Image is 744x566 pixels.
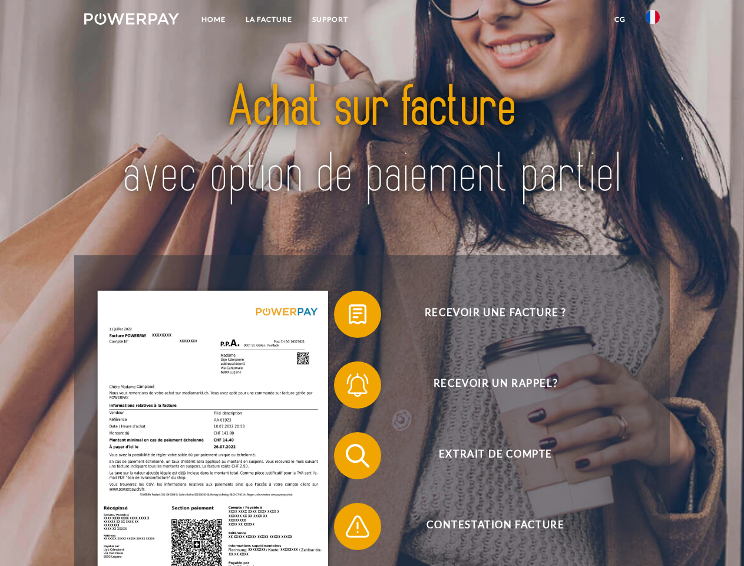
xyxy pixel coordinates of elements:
[334,291,640,338] button: Recevoir une facture ?
[302,9,358,30] a: Support
[343,300,372,329] img: qb_bill.svg
[236,9,302,30] a: LA FACTURE
[604,9,636,30] a: CG
[351,503,640,550] span: Contestation Facture
[191,9,236,30] a: Home
[343,512,372,541] img: qb_warning.svg
[334,503,640,550] button: Contestation Facture
[343,370,372,400] img: qb_bell.svg
[84,13,179,25] img: logo-powerpay-white.svg
[334,432,640,479] button: Extrait de compte
[351,432,640,479] span: Extrait de compte
[343,441,372,470] img: qb_search.svg
[646,10,660,24] img: fr
[351,291,640,338] span: Recevoir une facture ?
[113,57,631,226] img: title-powerpay_fr.svg
[351,361,640,409] span: Recevoir un rappel?
[334,361,640,409] button: Recevoir un rappel?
